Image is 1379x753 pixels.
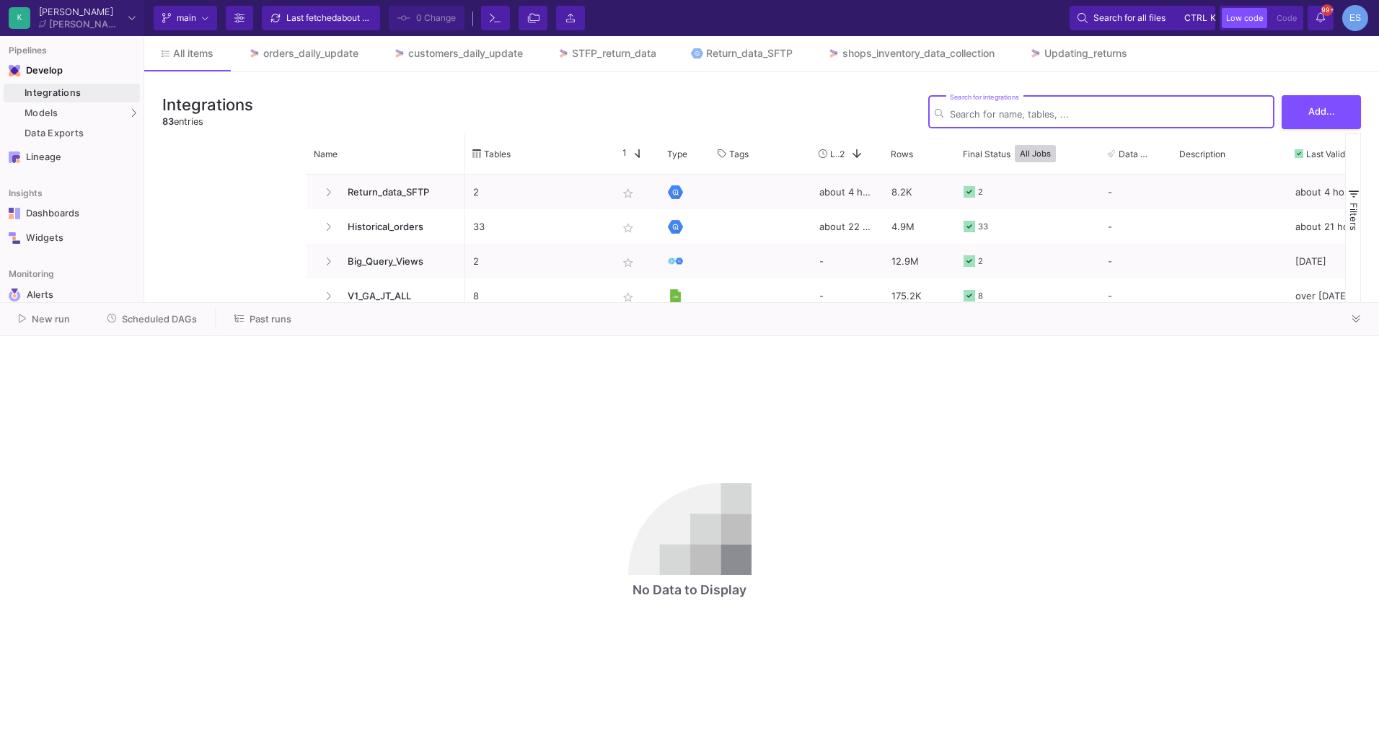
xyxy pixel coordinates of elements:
div: 175.2K [884,278,956,313]
a: Integrations [4,84,140,102]
div: entries [162,115,253,128]
div: Develop [26,65,48,76]
div: 12.9M [884,244,956,278]
div: - [1108,175,1164,208]
p: 33 [473,210,602,244]
span: V1_GA_JT_ALL [339,279,457,313]
img: Navigation icon [9,208,20,219]
div: Widgets [26,232,120,244]
div: Data Exports [25,128,136,139]
button: Last fetchedabout 5 hours ago [262,6,380,30]
div: Last fetched [286,7,373,29]
div: 8 [978,279,983,313]
span: Data Tests [1119,149,1152,159]
button: main [154,6,217,30]
img: Navigation icon [9,289,21,301]
a: Data Exports [4,124,140,143]
span: main [177,7,196,29]
span: about 5 hours ago [337,12,409,23]
img: Tab icon [691,48,703,60]
mat-icon: star_border [620,289,637,306]
div: Return_data_SFTP [706,48,793,59]
div: [DATE] [1287,244,1374,278]
button: All Jobs [1015,145,1056,162]
span: 2 [840,149,845,159]
img: Navigation icon [9,151,20,163]
button: ES [1338,5,1368,31]
img: [Legacy] CSV [668,289,683,304]
div: [PERSON_NAME] [49,19,123,29]
img: Tab icon [1029,48,1041,60]
p: 2 [473,245,602,278]
img: Tab icon [827,48,840,60]
div: - [1108,210,1164,243]
span: Add... [1308,106,1335,117]
div: [PERSON_NAME] [39,7,123,17]
span: ctrl [1184,9,1207,27]
span: 83 [162,116,174,127]
p: 8 [473,279,602,313]
div: K [9,7,30,29]
div: about 4 hours ago [1287,175,1374,209]
div: Alerts [27,289,120,301]
img: Tab icon [558,48,570,60]
button: Past runs [217,308,309,330]
span: k [1210,9,1216,27]
img: [Legacy] Google BigQuery [668,219,683,234]
span: Rows [891,149,913,159]
button: 99+ [1308,6,1334,30]
span: New run [32,314,70,325]
span: Search for all files [1093,7,1166,29]
div: about 22 hours ago [811,209,884,244]
mat-expansion-panel-header: Navigation iconDevelop [4,59,140,82]
button: Code [1272,8,1301,28]
span: Models [25,107,58,119]
mat-icon: star_border [620,254,637,271]
div: ES [1342,5,1368,31]
div: - [1108,279,1164,312]
img: Tab icon [248,48,260,60]
div: Lineage [26,151,120,163]
div: customers_daily_update [408,48,523,59]
div: - [811,244,884,278]
a: Navigation iconLineage [4,146,140,169]
div: 4.9M [884,209,956,244]
span: Description [1179,149,1225,159]
span: Return_data_SFTP [339,175,457,209]
button: Low code [1222,8,1267,28]
span: Type [667,149,687,159]
div: Integrations [25,87,136,99]
div: Dashboards [26,208,120,219]
span: All items [173,48,213,59]
div: over [DATE] [1287,278,1374,313]
button: Scheduled DAGs [90,308,215,330]
span: 99+ [1321,4,1333,16]
div: 2 [978,245,983,278]
span: Past runs [250,314,291,325]
span: Historical_orders [339,210,457,244]
input: Search for name, tables, ... [950,109,1268,120]
img: [Legacy] Google BigQuery [668,185,683,200]
div: 2 [978,175,983,209]
button: New run [1,308,87,330]
button: Add... [1282,95,1361,129]
a: Navigation iconDashboards [4,202,140,225]
img: Navigation icon [9,65,20,76]
img: Native Reference [668,257,683,265]
span: Scheduled DAGs [122,314,197,325]
img: Navigation icon [9,232,20,244]
p: 2 [473,175,602,209]
span: Tags [729,149,749,159]
img: Tab icon [393,48,405,60]
h3: Integrations [162,95,253,114]
a: Navigation iconAlerts [4,283,140,307]
span: Last Valid Job [1306,149,1354,159]
mat-icon: star_border [620,185,637,202]
div: - [811,278,884,313]
span: Code [1277,13,1297,23]
button: ctrlk [1180,9,1207,27]
span: Filters [1348,203,1360,231]
button: Search for all filesctrlk [1070,6,1215,30]
span: Low code [1226,13,1263,23]
img: no-data.svg [628,483,752,575]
